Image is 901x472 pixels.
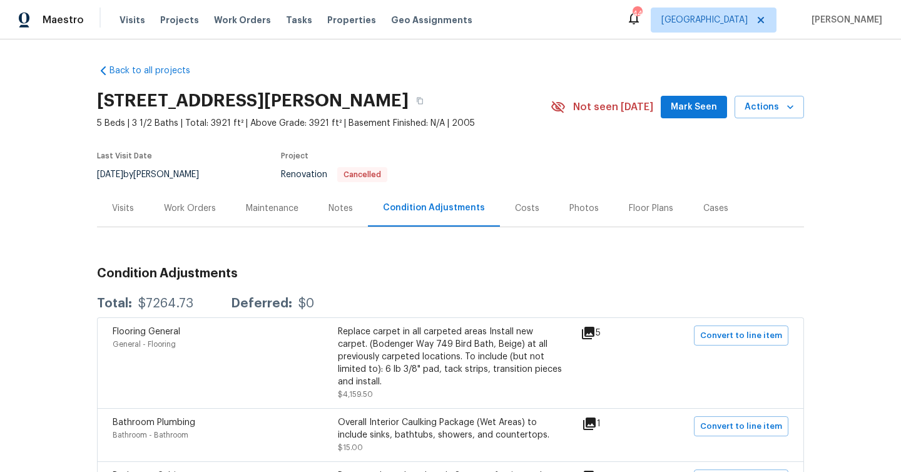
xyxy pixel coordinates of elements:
[694,326,788,346] button: Convert to line item
[160,14,199,26] span: Projects
[112,202,134,215] div: Visits
[694,416,788,436] button: Convert to line item
[338,391,373,398] span: $4,159.50
[97,267,804,280] h3: Condition Adjustments
[745,100,794,115] span: Actions
[43,14,84,26] span: Maestro
[246,202,298,215] div: Maintenance
[515,202,539,215] div: Costs
[661,96,727,119] button: Mark Seen
[120,14,145,26] span: Visits
[409,90,431,112] button: Copy Address
[97,117,551,130] span: 5 Beds | 3 1/2 Baths | Total: 3921 ft² | Above Grade: 3921 ft² | Basement Finished: N/A | 2005
[138,297,193,310] div: $7264.73
[629,202,673,215] div: Floor Plans
[97,64,217,77] a: Back to all projects
[286,16,312,24] span: Tasks
[113,431,188,439] span: Bathroom - Bathroom
[582,416,641,431] div: 1
[661,14,748,26] span: [GEOGRAPHIC_DATA]
[281,152,308,160] span: Project
[569,202,599,215] div: Photos
[97,297,132,310] div: Total:
[97,167,214,182] div: by [PERSON_NAME]
[700,419,782,434] span: Convert to line item
[113,418,195,427] span: Bathroom Plumbing
[581,326,641,341] div: 5
[327,14,376,26] span: Properties
[338,444,363,451] span: $15.00
[383,202,485,214] div: Condition Adjustments
[97,95,409,107] h2: [STREET_ADDRESS][PERSON_NAME]
[113,341,176,348] span: General - Flooring
[633,8,641,20] div: 44
[573,101,653,113] span: Not seen [DATE]
[338,326,563,388] div: Replace carpet in all carpeted areas Install new carpet. (Bodenger Way 749 Bird Bath, Beige) at a...
[298,297,314,310] div: $0
[328,202,353,215] div: Notes
[113,327,180,336] span: Flooring General
[214,14,271,26] span: Work Orders
[703,202,728,215] div: Cases
[735,96,804,119] button: Actions
[281,170,387,179] span: Renovation
[671,100,717,115] span: Mark Seen
[164,202,216,215] div: Work Orders
[807,14,882,26] span: [PERSON_NAME]
[338,416,563,441] div: Overall Interior Caulking Package (Wet Areas) to include sinks, bathtubs, showers, and countertops.
[339,171,386,178] span: Cancelled
[391,14,472,26] span: Geo Assignments
[700,329,782,343] span: Convert to line item
[97,152,152,160] span: Last Visit Date
[97,170,123,179] span: [DATE]
[231,297,292,310] div: Deferred:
